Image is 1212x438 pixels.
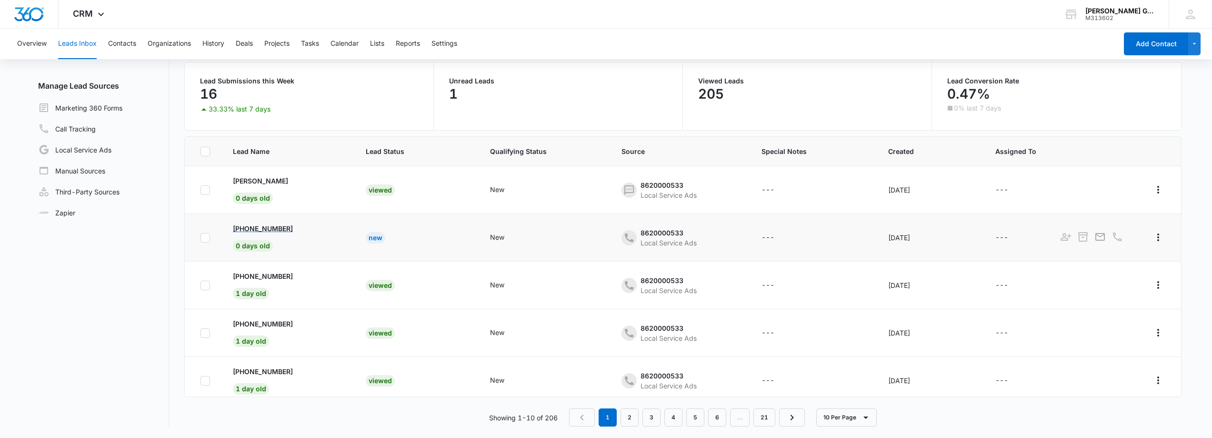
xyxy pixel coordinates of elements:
[1085,7,1155,15] div: account name
[366,186,395,194] a: Viewed
[233,319,293,329] p: [PHONE_NUMBER]
[370,29,384,59] button: Lists
[995,327,1025,339] div: - - Select to Edit Field
[641,371,697,381] div: 8620000533
[209,106,270,112] p: 33.33% last 7 days
[761,280,774,291] div: ---
[301,29,319,59] button: Tasks
[761,184,791,196] div: - - Select to Edit Field
[888,185,972,195] div: [DATE]
[233,146,343,156] span: Lead Name
[233,176,343,202] a: [PERSON_NAME]0 days old
[366,327,395,339] div: Viewed
[621,408,639,427] a: Page 2
[621,146,739,156] span: Source
[1151,373,1166,388] button: Actions
[995,327,1008,339] div: ---
[599,408,617,427] em: 1
[995,375,1008,387] div: ---
[38,165,105,176] a: Manual Sources
[995,375,1025,387] div: - - Select to Edit Field
[73,9,93,19] span: CRM
[1111,230,1124,244] button: Call
[995,280,1025,291] div: - - Select to Edit Field
[569,408,805,427] nav: Pagination
[490,232,521,244] div: - - Select to Edit Field
[233,224,293,234] p: [PHONE_NUMBER]
[888,376,972,386] div: [DATE]
[490,327,521,339] div: - - Select to Edit Field
[38,186,120,197] a: Third-Party Sources
[995,280,1008,291] div: ---
[490,280,521,291] div: - - Select to Edit Field
[449,78,667,84] p: Unread Leads
[490,327,504,337] div: New
[233,367,293,377] p: [PHONE_NUMBER]
[366,377,395,385] a: Viewed
[233,271,293,281] p: [PHONE_NUMBER]
[233,383,269,395] span: 1 day old
[995,232,1008,244] div: ---
[30,80,169,92] h3: Manage Lead Sources
[490,280,504,290] div: New
[641,381,697,391] div: Local Service Ads
[888,233,972,243] div: [DATE]
[761,184,774,196] div: ---
[761,327,791,339] div: - - Select to Edit Field
[947,86,990,102] p: 0.47%
[17,29,47,59] button: Overview
[233,240,273,252] span: 0 days old
[761,146,865,156] span: Special Notes
[1151,182,1166,197] button: Actions
[761,232,774,244] div: ---
[1059,230,1072,244] button: Add as Contact
[200,86,217,102] p: 16
[233,288,269,299] span: 1 day old
[490,232,504,242] div: New
[233,367,343,393] a: [PHONE_NUMBER]1 day old
[366,375,395,387] div: Viewed
[490,146,599,156] span: Qualifying Status
[641,275,697,285] div: 8620000533
[366,184,395,196] div: Viewed
[888,280,972,290] div: [DATE]
[816,408,877,427] button: 10 Per Page
[761,327,774,339] div: ---
[233,193,273,204] span: 0 days old
[202,29,224,59] button: History
[200,78,418,84] p: Lead Submissions this Week
[366,329,395,337] a: Viewed
[236,29,253,59] button: Deals
[38,123,96,134] a: Call Tracking
[366,232,385,244] div: New
[233,271,343,297] a: [PHONE_NUMBER]1 day old
[366,234,385,242] a: New
[698,86,724,102] p: 205
[641,228,697,238] div: 8620000533
[490,184,521,196] div: - - Select to Edit Field
[761,280,791,291] div: - - Select to Edit Field
[1111,236,1124,244] a: Call
[108,29,136,59] button: Contacts
[366,280,395,291] div: Viewed
[449,86,458,102] p: 1
[995,184,1008,196] div: ---
[954,105,1001,112] p: 0% last 7 days
[38,144,111,155] a: Local Service Ads
[761,232,791,244] div: - - Select to Edit Field
[753,408,775,427] a: Page 21
[1124,32,1188,55] button: Add Contact
[698,78,916,84] p: Viewed Leads
[1151,277,1166,293] button: Actions
[431,29,457,59] button: Settings
[641,180,697,190] div: 8620000533
[947,78,1166,84] p: Lead Conversion Rate
[995,184,1025,196] div: - - Select to Edit Field
[641,323,697,333] div: 8620000533
[38,208,75,218] a: Zapier
[888,146,972,156] span: Created
[490,375,504,385] div: New
[1085,15,1155,21] div: account id
[233,224,343,250] a: [PHONE_NUMBER]0 days old
[366,281,395,289] a: Viewed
